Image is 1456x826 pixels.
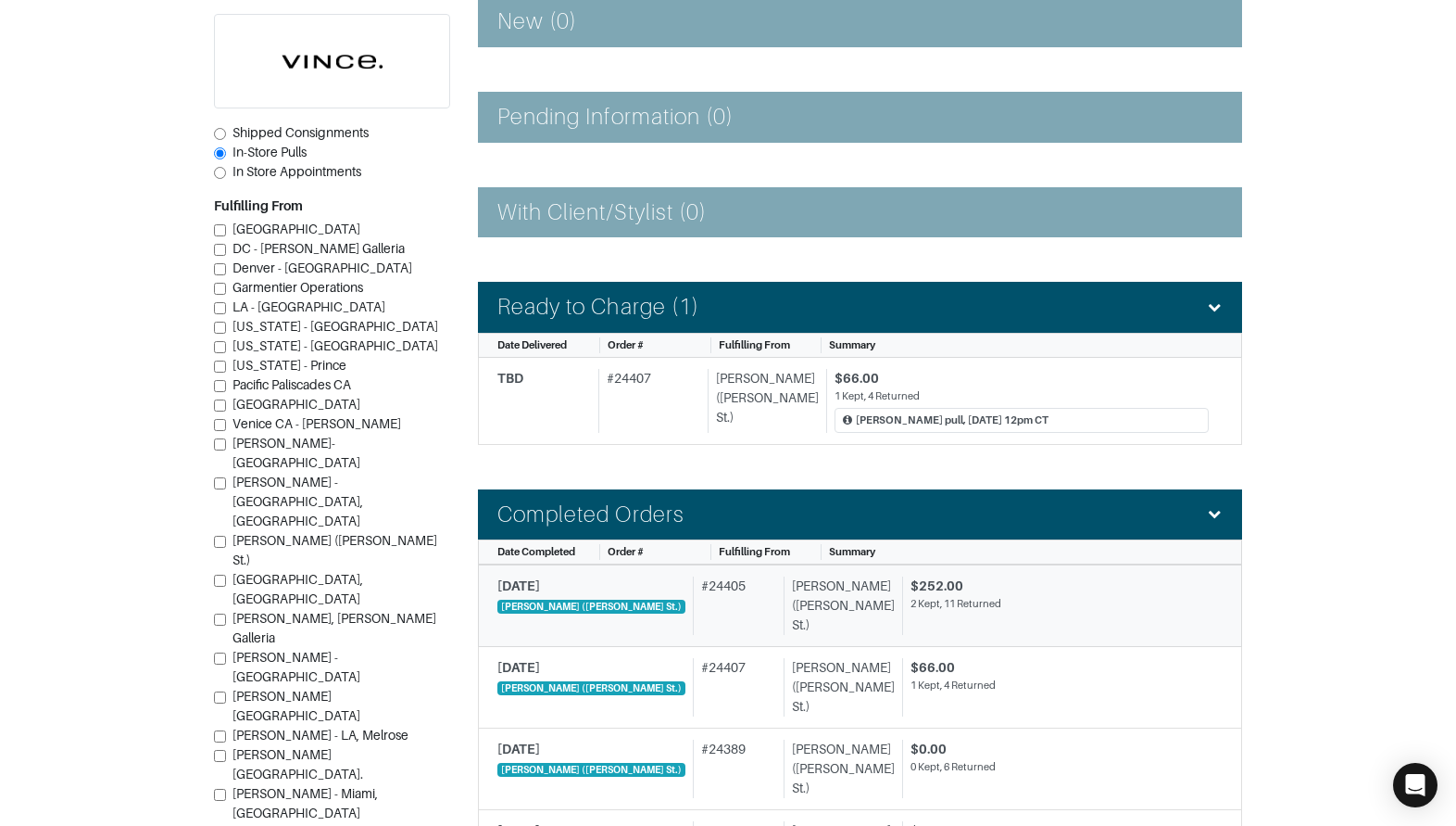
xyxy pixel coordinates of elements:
span: In Store Appointments [232,164,361,179]
span: [PERSON_NAME] - LA, Melrose [232,728,408,743]
h4: With Client/Stylist (0) [497,199,707,226]
input: [GEOGRAPHIC_DATA], [GEOGRAPHIC_DATA] [214,575,226,587]
div: $66.00 [835,369,1209,388]
span: Fulfilling From [719,339,790,350]
span: In-Store Pulls [232,145,307,159]
span: [DATE] [497,578,540,593]
input: In-Store Pulls [214,147,226,159]
div: $252.00 [910,577,1209,596]
span: [US_STATE] - [GEOGRAPHIC_DATA] [232,338,438,353]
div: # 24407 [598,369,700,433]
div: $66.00 [910,658,1209,678]
span: Shipped Consignments [232,125,369,140]
span: DC - [PERSON_NAME] Galleria [232,241,405,256]
span: [PERSON_NAME] - [GEOGRAPHIC_DATA], [GEOGRAPHIC_DATA] [232,475,363,528]
input: [PERSON_NAME] - Miami, [GEOGRAPHIC_DATA] [214,789,226,801]
div: # 24405 [693,577,776,635]
div: # 24407 [693,658,776,717]
span: Date Delivered [497,339,567,350]
div: 1 Kept, 4 Returned [910,678,1209,693]
span: [GEOGRAPHIC_DATA] [232,397,360,412]
span: [PERSON_NAME]-[GEOGRAPHIC_DATA] [232,436,360,470]
label: Fulfilling From [214,197,303,216]
h4: Ready to Charge (1) [497,294,699,321]
input: [PERSON_NAME] - [GEOGRAPHIC_DATA], [GEOGRAPHIC_DATA] [214,477,226,489]
div: [PERSON_NAME] pull, [DATE] 12pm CT [856,413,1048,428]
span: [US_STATE] - [GEOGRAPHIC_DATA] [232,319,438,334]
span: [PERSON_NAME] - Miami, [GEOGRAPHIC_DATA] [232,786,378,820]
input: [PERSON_NAME] - [GEOGRAPHIC_DATA] [214,653,226,665]
div: 0 Kept, 6 Returned [910,759,1209,775]
span: [PERSON_NAME] ([PERSON_NAME] St.) [497,600,685,615]
span: Order # [608,546,644,557]
h4: Pending Information (0) [497,104,734,131]
input: [PERSON_NAME]-[GEOGRAPHIC_DATA] [214,438,226,451]
input: DC - [PERSON_NAME] Galleria [214,244,226,256]
span: Summary [829,546,875,557]
input: LA - [GEOGRAPHIC_DATA] [214,302,226,314]
input: [PERSON_NAME][GEOGRAPHIC_DATA] [214,692,226,704]
span: [DATE] [497,660,540,675]
input: [PERSON_NAME][GEOGRAPHIC_DATA]. [214,750,226,762]
span: Fulfilling From [719,546,790,557]
span: LA - [GEOGRAPHIC_DATA] [232,299,385,314]
span: [PERSON_NAME][GEOGRAPHIC_DATA] [232,689,360,723]
img: cyAkLTq7csKWtL9WARqkkVaF.png [215,15,449,108]
input: Denver - [GEOGRAPHIC_DATA] [214,263,226,275]
input: [US_STATE] - [GEOGRAPHIC_DATA] [214,341,226,353]
span: Pacific Paliscades CA [232,377,351,392]
div: [PERSON_NAME] ([PERSON_NAME] St.) [784,577,895,635]
div: [PERSON_NAME] ([PERSON_NAME] St.) [784,658,895,717]
input: [US_STATE] - Prince [214,361,226,373]
span: [GEOGRAPHIC_DATA], [GEOGRAPHIC_DATA] [232,572,363,606]
input: In Store Appointments [214,167,226,179]
span: Order # [608,339,644,350]
div: # 24389 [693,740,776,798]
span: [GEOGRAPHIC_DATA] [232,222,360,236]
input: [PERSON_NAME], [PERSON_NAME] Galleria [214,614,226,626]
input: Venice CA - [PERSON_NAME] [214,419,226,431]
input: [GEOGRAPHIC_DATA] [214,400,226,412]
input: [PERSON_NAME] - LA, Melrose [214,731,226,743]
div: 1 Kept, 4 Returned [835,388,1209,404]
div: [PERSON_NAME] ([PERSON_NAME] St.) [708,369,819,433]
h4: New (0) [497,8,577,35]
h4: Completed Orders [497,502,684,528]
span: [PERSON_NAME] ([PERSON_NAME] St.) [497,763,685,778]
input: [US_STATE] - [GEOGRAPHIC_DATA] [214,322,226,334]
input: Shipped Consignments [214,128,226,140]
span: [PERSON_NAME] - [GEOGRAPHIC_DATA] [232,650,360,684]
input: Pacific Paliscades CA [214,380,226,392]
input: [PERSON_NAME] ([PERSON_NAME] St.) [214,536,226,548]
span: Garmentier Operations [232,280,363,295]
div: 2 Kept, 11 Returned [910,596,1209,612]
span: [PERSON_NAME] ([PERSON_NAME] St.) [232,533,437,567]
input: Garmentier Operations [214,283,226,295]
span: Summary [829,339,875,350]
div: $0.00 [910,740,1209,759]
span: [PERSON_NAME] ([PERSON_NAME] St.) [497,681,685,696]
input: [GEOGRAPHIC_DATA] [214,224,226,236]
span: [DATE] [497,742,540,756]
span: Venice CA - [PERSON_NAME] [232,416,401,431]
div: [PERSON_NAME] ([PERSON_NAME] St.) [784,740,895,798]
span: [PERSON_NAME], [PERSON_NAME] Galleria [232,611,436,645]
span: Denver - [GEOGRAPHIC_DATA] [232,261,412,275]
div: Open Intercom Messenger [1393,763,1437,807]
span: TBD [497,371,523,386]
span: [US_STATE] - Prince [232,358,346,373]
span: [PERSON_NAME][GEOGRAPHIC_DATA]. [232,747,363,782]
span: Date Completed [497,546,575,557]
